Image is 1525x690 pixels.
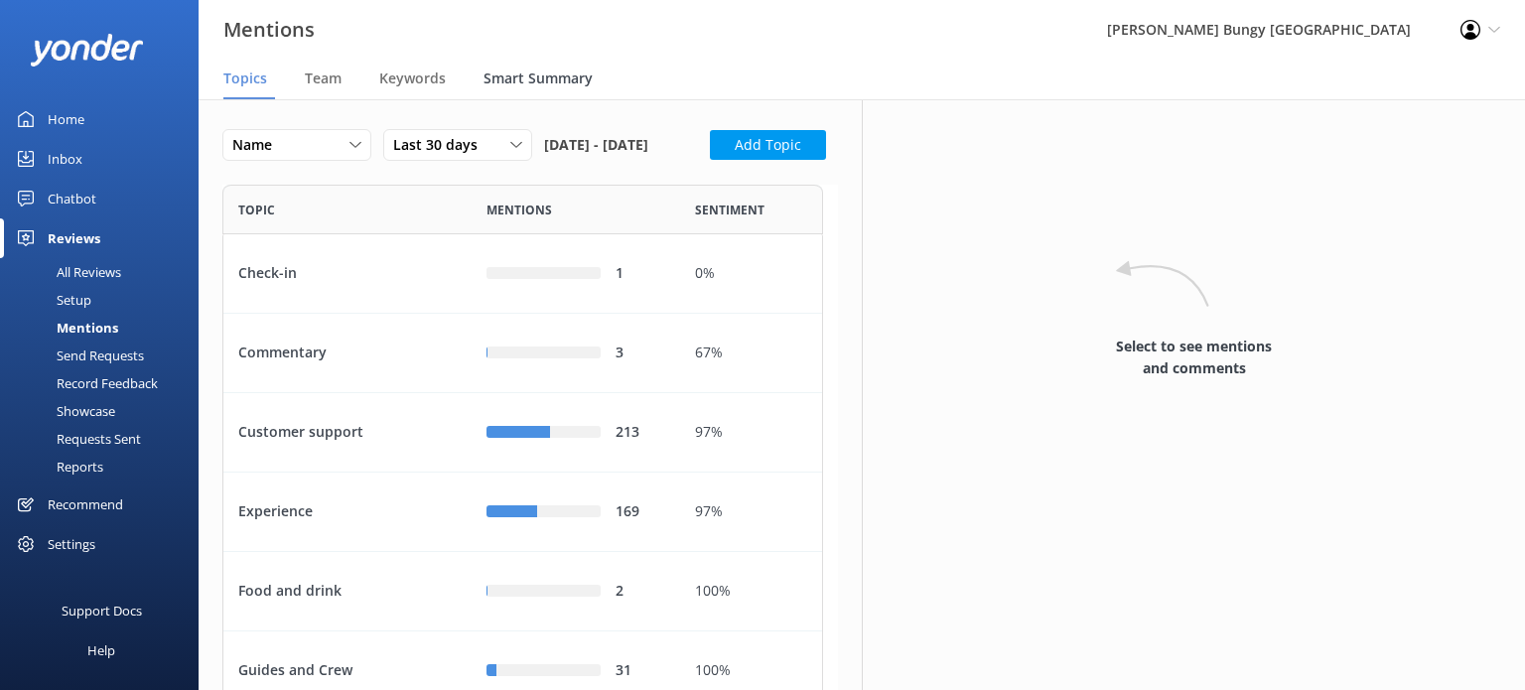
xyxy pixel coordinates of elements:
[222,552,823,631] div: row
[223,314,472,393] div: Commentary
[223,473,472,552] div: Experience
[48,218,100,258] div: Reviews
[695,422,807,444] div: 97%
[238,201,275,219] span: Topic
[305,69,342,88] span: Team
[12,314,199,342] a: Mentions
[232,134,284,156] span: Name
[695,263,807,285] div: 0%
[222,393,823,473] div: row
[48,99,84,139] div: Home
[222,234,823,314] div: row
[695,581,807,603] div: 100%
[12,369,158,397] div: Record Feedback
[616,263,665,285] div: 1
[12,286,199,314] a: Setup
[393,134,489,156] span: Last 30 days
[544,129,648,161] span: [DATE] - [DATE]
[222,473,823,552] div: row
[695,343,807,364] div: 67%
[486,201,552,219] span: Mentions
[12,342,144,369] div: Send Requests
[223,393,472,473] div: Customer support
[12,258,121,286] div: All Reviews
[62,591,142,630] div: Support Docs
[616,422,665,444] div: 213
[87,630,115,670] div: Help
[710,130,826,160] button: Add Topic
[616,501,665,523] div: 169
[12,425,199,453] a: Requests Sent
[616,581,665,603] div: 2
[222,314,823,393] div: row
[48,484,123,524] div: Recommend
[48,179,96,218] div: Chatbot
[12,453,199,481] a: Reports
[12,342,199,369] a: Send Requests
[695,201,764,219] span: Sentiment
[12,425,141,453] div: Requests Sent
[484,69,593,88] span: Smart Summary
[223,69,267,88] span: Topics
[695,501,807,523] div: 97%
[223,14,315,46] h3: Mentions
[48,524,95,564] div: Settings
[12,397,115,425] div: Showcase
[223,234,472,314] div: Check-in
[12,286,91,314] div: Setup
[12,369,199,397] a: Record Feedback
[379,69,446,88] span: Keywords
[30,34,144,67] img: yonder-white-logo.png
[12,453,103,481] div: Reports
[12,314,118,342] div: Mentions
[12,258,199,286] a: All Reviews
[695,660,807,682] div: 100%
[48,139,82,179] div: Inbox
[616,660,665,682] div: 31
[12,397,199,425] a: Showcase
[223,552,472,631] div: Food and drink
[616,343,665,364] div: 3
